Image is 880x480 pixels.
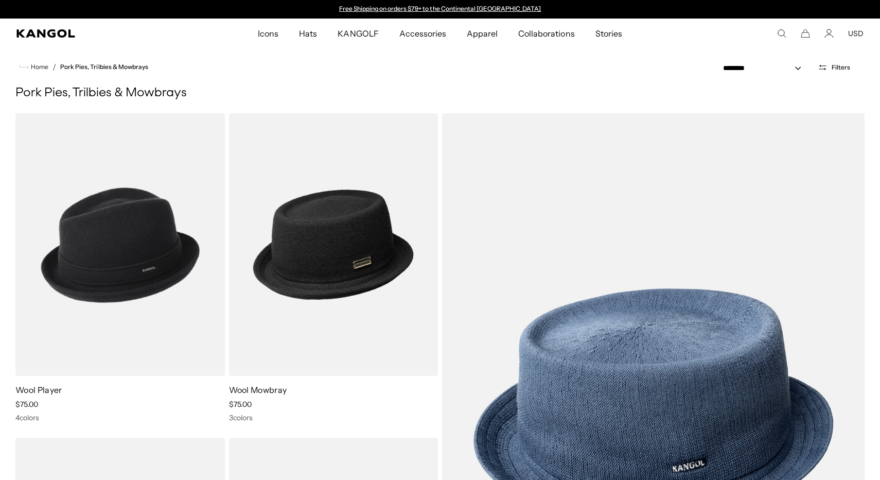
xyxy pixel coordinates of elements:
[299,19,317,48] span: Hats
[585,19,632,48] a: Stories
[339,5,541,12] a: Free Shipping on orders $79+ to the Continental [GEOGRAPHIC_DATA]
[595,19,622,48] span: Stories
[832,64,850,71] span: Filters
[289,19,327,48] a: Hats
[15,385,62,395] a: Wool Player
[248,19,289,48] a: Icons
[229,400,252,409] span: $75.00
[258,19,278,48] span: Icons
[399,19,446,48] span: Accessories
[338,19,378,48] span: KANGOLF
[229,413,438,422] div: 3 colors
[327,19,389,48] a: KANGOLF
[15,413,225,422] div: 4 colors
[467,19,498,48] span: Apparel
[719,63,812,74] select: Sort by: Featured
[60,63,148,71] a: Pork Pies, Trilbies & Mowbrays
[848,29,864,38] button: USD
[456,19,508,48] a: Apparel
[229,385,287,395] a: Wool Mowbray
[824,29,834,38] a: Account
[16,29,170,38] a: Kangol
[15,400,38,409] span: $75.00
[389,19,456,48] a: Accessories
[15,85,865,101] h1: Pork Pies, Trilbies & Mowbrays
[334,5,546,13] slideshow-component: Announcement bar
[229,113,438,376] img: Wool Mowbray
[812,63,856,72] button: Open filters
[777,29,786,38] summary: Search here
[801,29,810,38] button: Cart
[20,62,48,72] a: Home
[334,5,546,13] div: 1 of 2
[48,61,56,73] li: /
[15,113,225,376] img: Wool Player
[29,63,48,71] span: Home
[508,19,585,48] a: Collaborations
[518,19,574,48] span: Collaborations
[334,5,546,13] div: Announcement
